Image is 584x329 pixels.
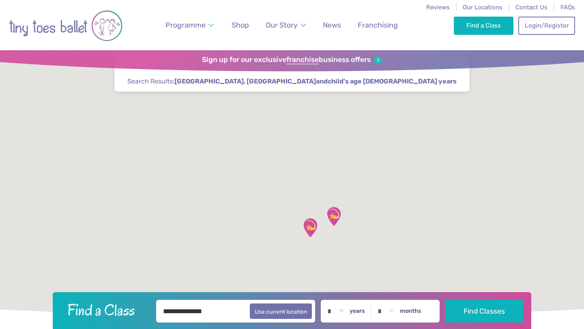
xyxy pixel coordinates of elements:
[354,16,401,34] a: Franchising
[454,17,513,34] a: Find a Class
[9,5,122,46] img: tiny toes ballet
[323,21,341,29] span: News
[232,21,249,29] span: Shop
[324,206,344,226] div: Champions Manor Hall
[515,4,547,11] a: Contact Us
[426,4,450,11] a: Reviews
[300,218,320,238] div: Runwell Village Hall
[61,300,151,320] h2: Find a Class
[228,16,253,34] a: Shop
[250,303,312,319] button: Use current location
[165,21,206,29] span: Programme
[350,308,365,315] label: years
[518,17,575,34] a: Login/Register
[162,16,218,34] a: Programme
[202,56,382,64] a: Sign up for our exclusivefranchisebusiness offers
[319,16,345,34] a: News
[560,4,575,11] a: FAQs
[400,308,421,315] label: months
[328,77,457,86] span: child's age [DEMOGRAPHIC_DATA] years
[463,4,502,11] a: Our Locations
[174,77,457,85] strong: and
[358,21,398,29] span: Franchising
[286,56,319,64] strong: franchise
[445,300,524,323] button: Find Classes
[262,16,310,34] a: Our Story
[266,21,298,29] span: Our Story
[174,77,316,86] span: [GEOGRAPHIC_DATA], [GEOGRAPHIC_DATA]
